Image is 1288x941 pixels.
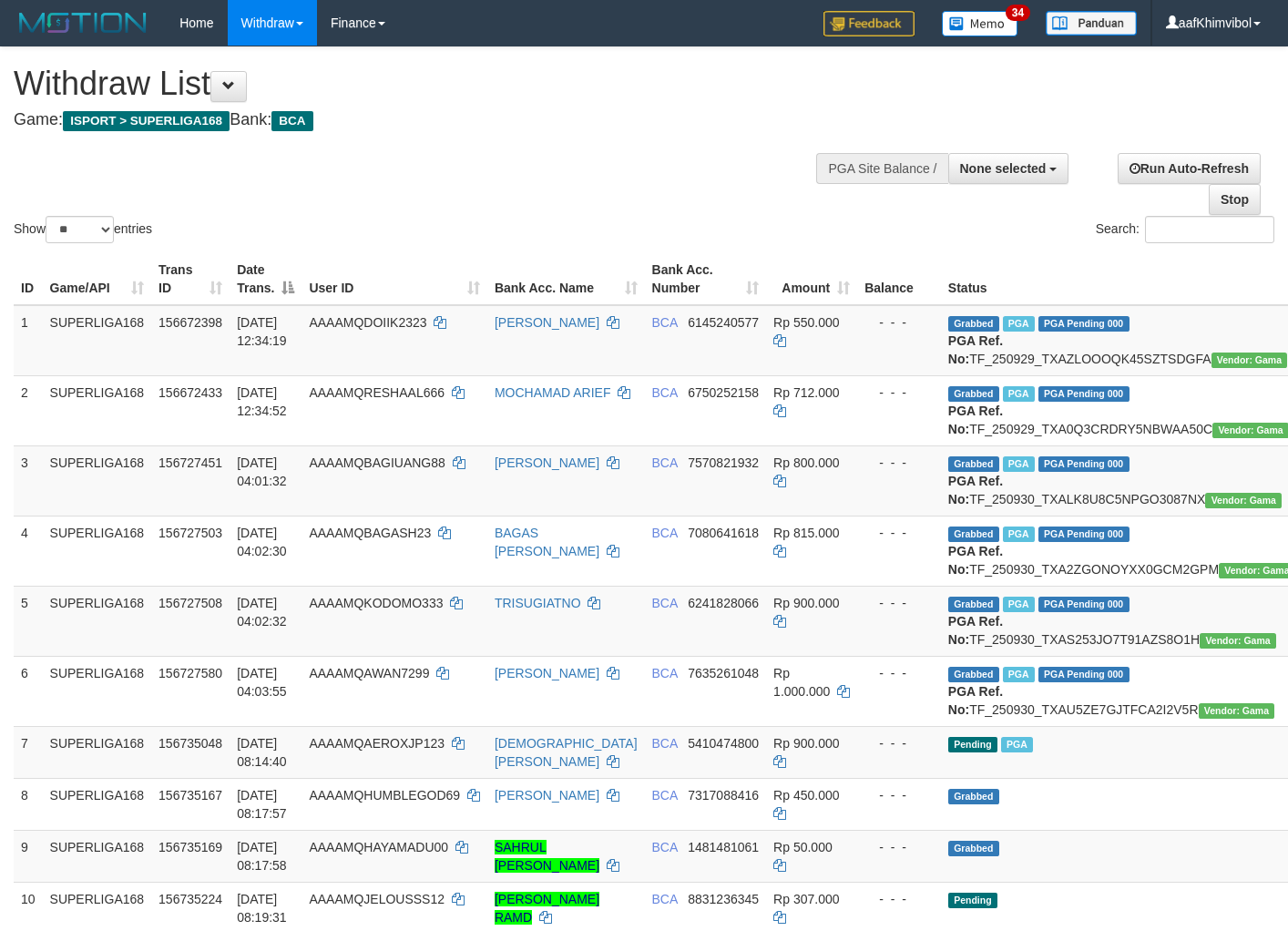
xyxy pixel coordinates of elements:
[158,666,222,680] span: 156727580
[688,788,759,803] span: Copy 7317088416 to clipboard
[1046,11,1137,36] img: panduan.png
[864,384,934,402] div: - - -
[1038,527,1130,542] span: PGA Pending
[14,586,43,656] td: 5
[237,736,287,769] span: [DATE] 08:14:40
[948,737,997,752] span: Pending
[652,892,678,906] span: BCA
[652,788,678,803] span: BCA
[495,385,611,400] a: MOCHAMAD ARIEF
[158,455,222,470] span: 156727451
[1145,216,1274,243] input: Search:
[495,526,599,558] a: BAGAS [PERSON_NAME]
[1038,597,1130,612] span: PGA Pending
[43,882,152,934] td: SUPERLIGA168
[309,840,448,854] span: AAAAMQHAYAMADU00
[309,892,445,906] span: AAAAMQJELOUSSS12
[864,664,934,682] div: - - -
[14,9,152,36] img: MOTION_logo.png
[864,734,934,752] div: - - -
[688,596,759,610] span: Copy 6241828066 to clipboard
[960,161,1047,176] span: None selected
[864,838,934,856] div: - - -
[1003,667,1035,682] span: Marked by aafchoeunmanni
[948,386,999,402] span: Grabbed
[46,216,114,243] select: Showentries
[302,253,487,305] th: User ID: activate to sort column ascending
[688,455,759,470] span: Copy 7570821932 to clipboard
[158,385,222,400] span: 156672433
[495,788,599,803] a: [PERSON_NAME]
[1209,184,1261,215] a: Stop
[773,596,839,610] span: Rp 900.000
[309,385,445,400] span: AAAAMQRESHAAL666
[1003,456,1035,472] span: Marked by aafchoeunmanni
[43,445,152,516] td: SUPERLIGA168
[495,315,599,330] a: [PERSON_NAME]
[645,253,767,305] th: Bank Acc. Number: activate to sort column ascending
[309,788,460,803] span: AAAAMQHUMBLEGOD69
[237,666,287,699] span: [DATE] 04:03:55
[309,455,445,470] span: AAAAMQBAGIUANG88
[948,614,1003,647] b: PGA Ref. No:
[948,597,999,612] span: Grabbed
[652,840,678,854] span: BCA
[688,736,759,751] span: Copy 5410474800 to clipboard
[1205,493,1282,508] span: Vendor URL: https://trx31.1velocity.biz
[158,840,222,854] span: 156735169
[1003,316,1035,332] span: Marked by aafsoycanthlai
[948,456,999,472] span: Grabbed
[1038,316,1130,332] span: PGA Pending
[237,596,287,629] span: [DATE] 04:02:32
[43,375,152,445] td: SUPERLIGA168
[237,315,287,348] span: [DATE] 12:34:19
[14,516,43,586] td: 4
[773,385,839,400] span: Rp 712.000
[63,111,230,131] span: ISPORT > SUPERLIGA168
[948,841,999,856] span: Grabbed
[1118,153,1261,184] a: Run Auto-Refresh
[43,778,152,830] td: SUPERLIGA168
[158,315,222,330] span: 156672398
[495,736,638,769] a: [DEMOGRAPHIC_DATA][PERSON_NAME]
[773,526,839,540] span: Rp 815.000
[1038,386,1130,402] span: PGA Pending
[14,216,152,243] label: Show entries
[43,830,152,882] td: SUPERLIGA168
[14,111,841,129] h4: Game: Bank:
[1003,386,1035,402] span: Marked by aafsoycanthlai
[823,11,915,36] img: Feedback.jpg
[158,736,222,751] span: 156735048
[948,667,999,682] span: Grabbed
[14,66,841,102] h1: Withdraw List
[1001,737,1033,752] span: Marked by aafchoeunmanni
[773,892,839,906] span: Rp 307.000
[948,789,999,804] span: Grabbed
[43,253,152,305] th: Game/API: activate to sort column ascending
[864,524,934,542] div: - - -
[309,736,445,751] span: AAAAMQAEROXJP123
[14,253,43,305] th: ID
[14,305,43,376] td: 1
[948,153,1069,184] button: None selected
[487,253,645,305] th: Bank Acc. Name: activate to sort column ascending
[948,893,997,908] span: Pending
[948,316,999,332] span: Grabbed
[948,527,999,542] span: Grabbed
[652,315,678,330] span: BCA
[1038,456,1130,472] span: PGA Pending
[864,890,934,908] div: - - -
[495,892,599,925] a: [PERSON_NAME] RAMD
[158,596,222,610] span: 156727508
[271,111,312,131] span: BCA
[14,778,43,830] td: 8
[14,830,43,882] td: 9
[816,153,947,184] div: PGA Site Balance /
[652,526,678,540] span: BCA
[766,253,857,305] th: Amount: activate to sort column ascending
[1211,353,1288,368] span: Vendor URL: https://trx31.1velocity.biz
[309,596,443,610] span: AAAAMQKODOMO333
[237,455,287,488] span: [DATE] 04:01:32
[14,656,43,726] td: 6
[14,882,43,934] td: 10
